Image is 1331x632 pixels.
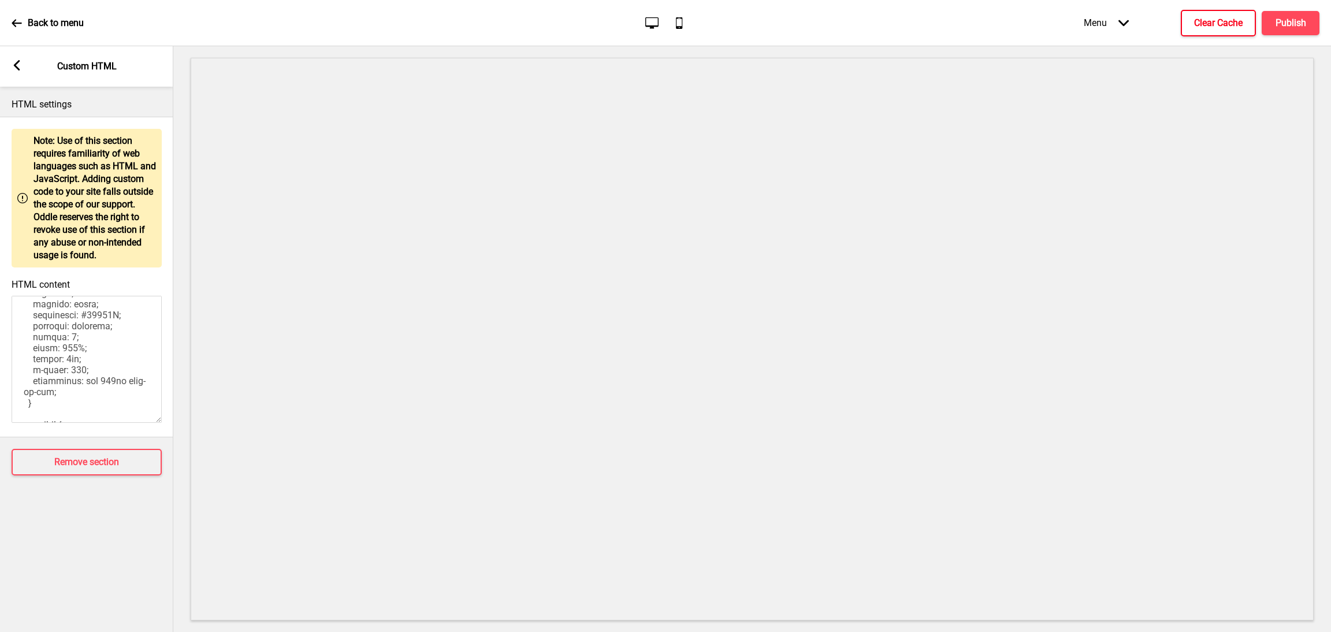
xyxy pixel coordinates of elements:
p: Note: Use of this section requires familiarity of web languages such as HTML and JavaScript. Addi... [34,135,156,262]
button: Clear Cache [1181,10,1256,36]
h4: Publish [1276,17,1306,29]
h4: Clear Cache [1194,17,1243,29]
label: HTML content [12,279,70,290]
p: Back to menu [28,17,84,29]
div: Menu [1072,6,1140,40]
h4: Remove section [54,456,119,469]
button: Remove section [12,449,162,475]
textarea: <lorem> .__ipsumdolo { sit-ametc: 5635ad; elitse: 0 doei; temp-incid: utlabo; } .__etd { magnaali... [12,296,162,423]
button: Publish [1262,11,1319,35]
a: Back to menu [12,8,84,39]
p: HTML settings [12,98,162,111]
p: Custom HTML [57,60,117,73]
